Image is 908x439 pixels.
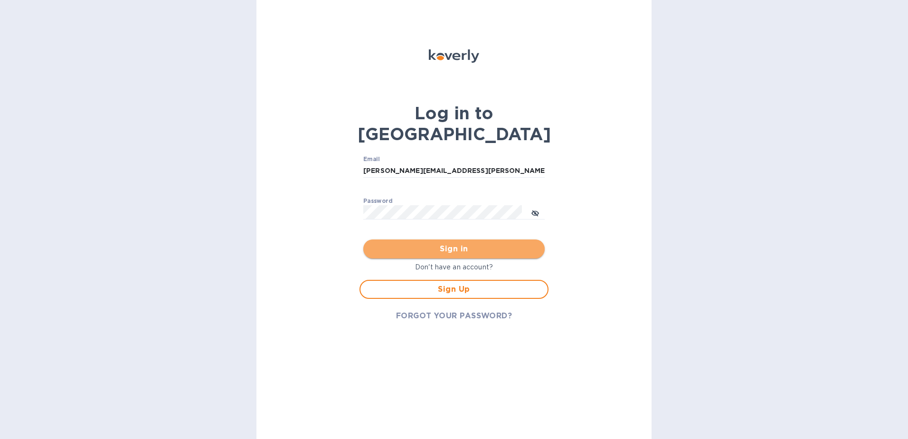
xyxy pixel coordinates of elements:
[368,284,540,295] span: Sign Up
[526,203,545,222] button: toggle password visibility
[363,239,545,258] button: Sign in
[429,49,479,63] img: Koverly
[358,103,551,144] b: Log in to [GEOGRAPHIC_DATA]
[363,199,392,204] label: Password
[388,306,520,325] button: FORGOT YOUR PASSWORD?
[371,243,537,255] span: Sign in
[359,262,549,272] p: Don't have an account?
[359,280,549,299] button: Sign Up
[396,310,512,322] span: FORGOT YOUR PASSWORD?
[363,157,380,162] label: Email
